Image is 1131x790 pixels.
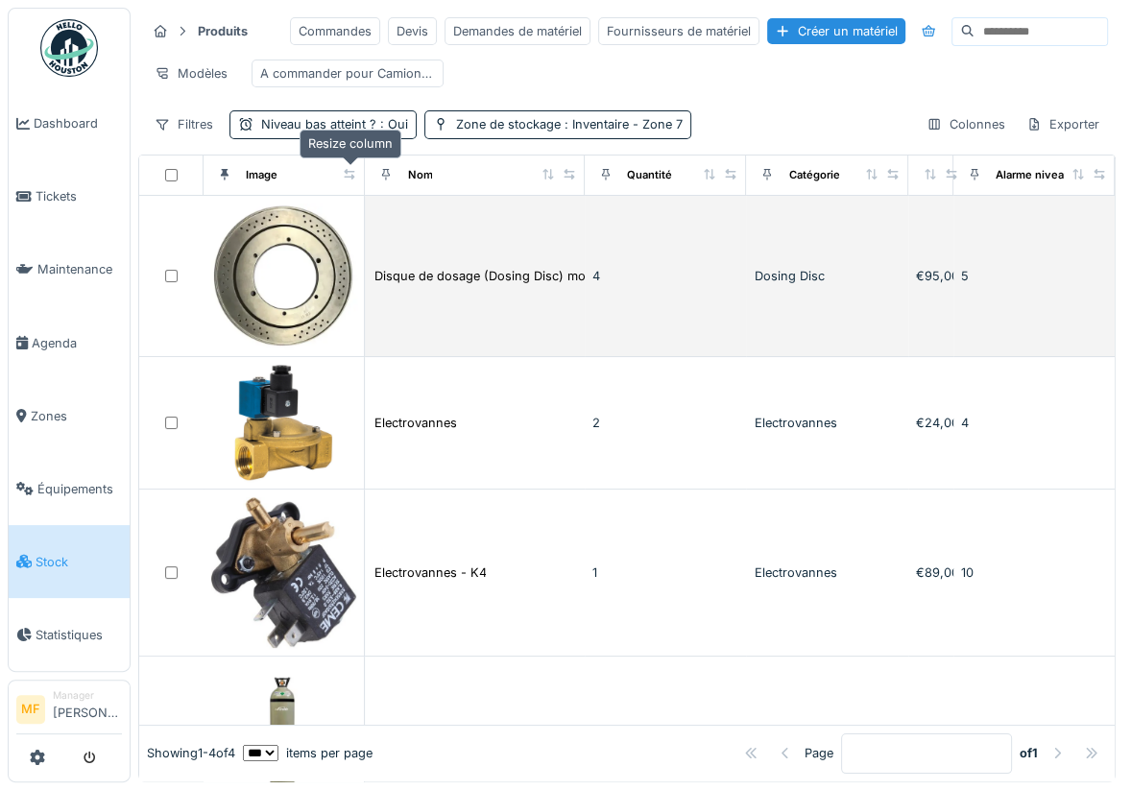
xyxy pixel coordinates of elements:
img: Electrovannes [211,365,356,481]
div: 1 [592,563,738,582]
div: €24,00 [916,414,946,432]
div: Alarme niveau bas [996,167,1092,183]
div: Demandes de matériel [445,17,590,45]
img: Badge_color-CXgf-gQk.svg [40,19,98,77]
div: Dosing Disc [754,267,900,285]
span: : Inventaire - Zone 7 [561,117,683,132]
img: Electrovannes - K4 [211,497,356,648]
div: Showing 1 - 4 of 4 [147,744,235,762]
div: Filtres [146,110,222,138]
span: Zones [31,407,122,425]
span: Maintenance [37,260,122,278]
a: Agenda [9,306,130,379]
div: 2 [592,414,738,432]
div: Image [246,167,277,183]
span: : Oui [376,117,408,132]
li: MF [16,695,45,724]
li: [PERSON_NAME] [53,688,122,730]
div: Manager [53,688,122,703]
div: Electrovannes [373,414,456,432]
span: Équipements [37,480,122,498]
a: Équipements [9,452,130,525]
span: Tickets [36,187,122,205]
span: Statistiques [36,626,122,644]
div: Page [805,744,833,762]
div: 4 [961,414,1107,432]
div: Electrovannes [754,563,900,582]
div: 10 [961,563,1107,582]
a: Tickets [9,160,130,233]
a: Dashboard [9,87,130,160]
span: Agenda [32,334,122,352]
div: Devis [388,17,437,45]
div: Resize column [300,130,401,157]
a: Statistiques [9,598,130,671]
span: Stock [36,553,122,571]
div: Fournisseurs de matériel [598,17,759,45]
div: Electrovannes [754,414,900,432]
strong: of 1 [1020,744,1038,762]
div: Disque de dosage (Dosing Disc) modèle DD-150 [373,267,656,285]
div: Electrovannes - K4 [373,563,486,582]
div: €95,00 [916,267,946,285]
div: Quantité [627,167,672,183]
div: items per page [243,744,373,762]
div: Catégorie [788,167,839,183]
div: Modèles [146,60,236,87]
div: Créer un matériel [767,18,905,44]
a: Maintenance [9,233,130,306]
div: 4 [592,267,738,285]
div: Colonnes [918,110,1014,138]
div: Niveau bas atteint ? [261,115,408,133]
div: A commander pour Camionette 12 [260,64,435,83]
span: Dashboard [34,114,122,132]
div: 5 [961,267,1107,285]
div: Nom [407,167,432,183]
div: Commandes [290,17,380,45]
a: Zones [9,379,130,452]
a: Stock [9,525,130,598]
div: €89,00 [916,563,946,582]
a: MF Manager[PERSON_NAME] [16,688,122,734]
div: Zone de stockage [456,115,683,133]
img: Disque de dosage (Dosing Disc) modèle DD-150 [211,203,356,348]
div: Exporter [1018,110,1108,138]
strong: Produits [190,22,255,40]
